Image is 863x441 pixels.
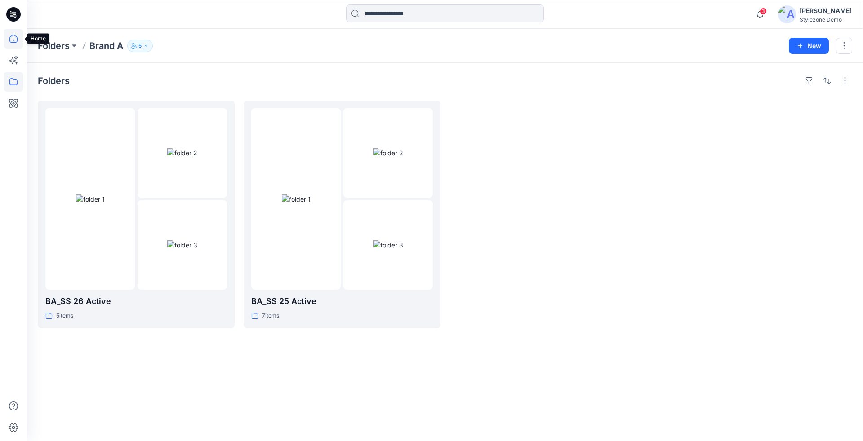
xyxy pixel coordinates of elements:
[38,40,70,52] a: Folders
[373,148,403,158] img: folder 2
[262,311,279,321] p: 7 items
[76,194,105,204] img: folder 1
[38,75,70,86] h4: Folders
[56,311,73,321] p: 5 items
[127,40,153,52] button: 5
[800,16,852,23] div: Stylezone Demo
[778,5,796,23] img: avatar
[789,38,829,54] button: New
[89,40,124,52] p: Brand A
[373,240,403,250] img: folder 3
[38,101,235,328] a: folder 1folder 2folder 3BA_SS 26 Active5items
[244,101,440,328] a: folder 1folder 2folder 3BA_SS 25 Active7items
[251,295,433,308] p: BA_SS 25 Active
[282,194,311,204] img: folder 1
[138,41,142,51] p: 5
[167,240,197,250] img: folder 3
[167,148,197,158] img: folder 2
[760,8,767,15] span: 3
[45,295,227,308] p: BA_SS 26 Active
[800,5,852,16] div: [PERSON_NAME]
